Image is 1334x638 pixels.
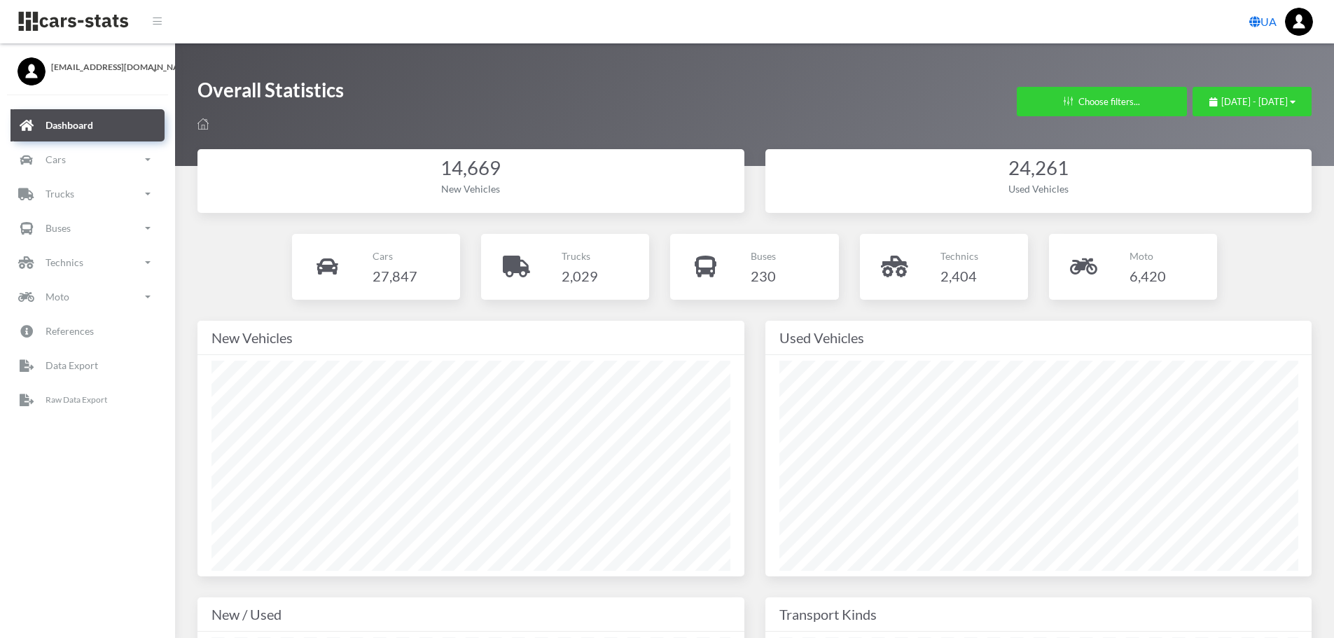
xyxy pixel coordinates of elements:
[18,11,130,32] img: navbar brand
[46,288,69,305] p: Moto
[1244,8,1282,36] a: UA
[46,392,107,408] p: Raw Data Export
[11,178,165,210] a: Trucks
[373,265,417,287] h4: 27,847
[46,254,83,271] p: Technics
[779,155,1298,182] div: 24,261
[11,315,165,347] a: References
[940,247,978,265] p: Technics
[11,384,165,416] a: Raw Data Export
[211,155,730,182] div: 14,669
[51,61,158,74] span: [EMAIL_ADDRESS][DOMAIN_NAME]
[11,281,165,313] a: Moto
[11,144,165,176] a: Cars
[46,356,98,374] p: Data Export
[779,326,1298,349] div: Used Vehicles
[1130,265,1166,287] h4: 6,420
[46,151,66,168] p: Cars
[1017,87,1187,116] button: Choose filters...
[211,603,730,625] div: New / Used
[197,77,344,110] h1: Overall Statistics
[11,109,165,141] a: Dashboard
[751,247,776,265] p: Buses
[211,181,730,196] div: New Vehicles
[779,181,1298,196] div: Used Vehicles
[1193,87,1312,116] button: [DATE] - [DATE]
[46,322,94,340] p: References
[11,349,165,382] a: Data Export
[211,326,730,349] div: New Vehicles
[751,265,776,287] h4: 230
[562,265,598,287] h4: 2,029
[18,57,158,74] a: [EMAIL_ADDRESS][DOMAIN_NAME]
[46,219,71,237] p: Buses
[1221,96,1288,107] span: [DATE] - [DATE]
[46,116,93,134] p: Dashboard
[1285,8,1313,36] img: ...
[11,212,165,244] a: Buses
[779,603,1298,625] div: Transport Kinds
[46,185,74,202] p: Trucks
[11,247,165,279] a: Technics
[940,265,978,287] h4: 2,404
[373,247,417,265] p: Cars
[1130,247,1166,265] p: Moto
[562,247,598,265] p: Trucks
